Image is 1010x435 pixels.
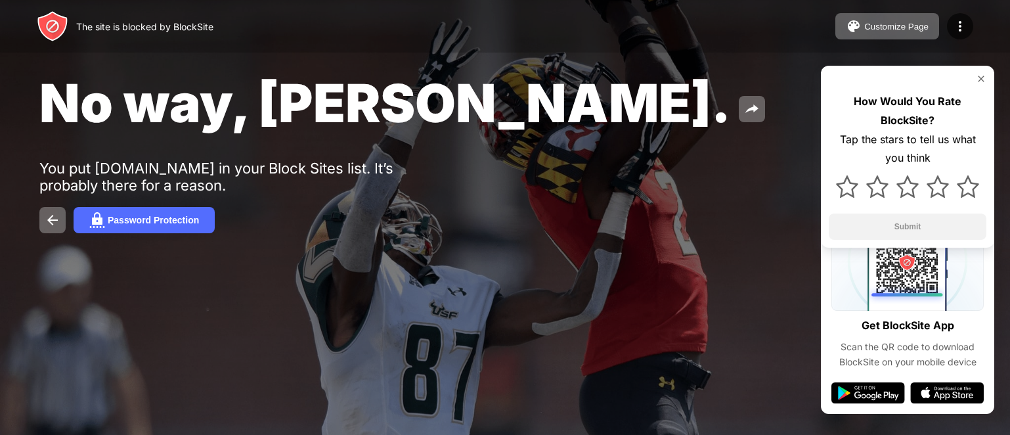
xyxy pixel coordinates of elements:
[39,160,445,194] div: You put [DOMAIN_NAME] in your Block Sites list. It’s probably there for a reason.
[89,212,105,228] img: password.svg
[957,175,979,198] img: star.svg
[910,382,984,403] img: app-store.svg
[927,175,949,198] img: star.svg
[37,11,68,42] img: header-logo.svg
[108,215,199,225] div: Password Protection
[829,130,986,168] div: Tap the stars to tell us what you think
[831,340,984,369] div: Scan the QR code to download BlockSite on your mobile device
[829,92,986,130] div: How Would You Rate BlockSite?
[952,18,968,34] img: menu-icon.svg
[831,382,905,403] img: google-play.svg
[864,22,929,32] div: Customize Page
[39,71,731,135] span: No way, [PERSON_NAME].
[829,214,986,240] button: Submit
[836,175,858,198] img: star.svg
[744,101,760,117] img: share.svg
[976,74,986,84] img: rate-us-close.svg
[835,13,939,39] button: Customize Page
[39,269,350,419] iframe: Banner
[896,175,919,198] img: star.svg
[45,212,60,228] img: back.svg
[846,18,862,34] img: pallet.svg
[76,21,213,32] div: The site is blocked by BlockSite
[862,316,954,335] div: Get BlockSite App
[866,175,889,198] img: star.svg
[74,207,215,233] button: Password Protection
